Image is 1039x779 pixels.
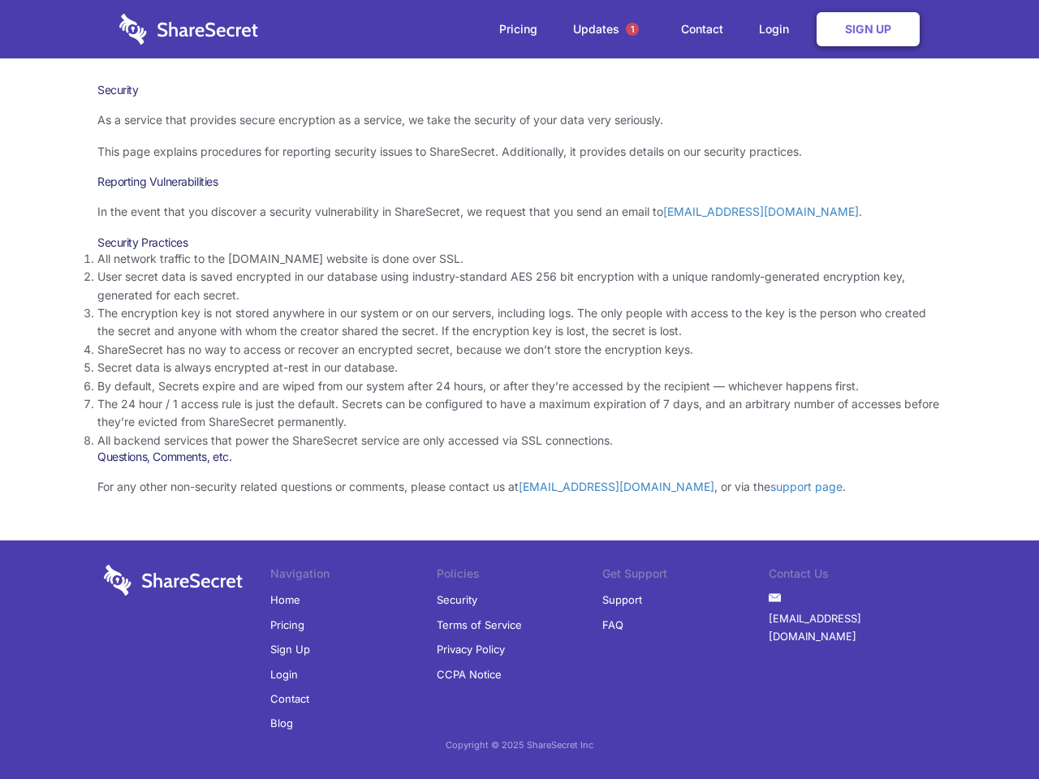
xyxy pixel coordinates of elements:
[437,613,522,637] a: Terms of Service
[270,662,298,686] a: Login
[665,4,739,54] a: Contact
[104,565,243,596] img: logo-wordmark-white-trans-d4663122ce5f474addd5e946df7df03e33cb6a1c49d2221995e7729f52c070b2.svg
[663,204,859,218] a: [EMAIL_ADDRESS][DOMAIN_NAME]
[97,203,942,221] p: In the event that you discover a security vulnerability in ShareSecret, we request that you send ...
[270,613,304,637] a: Pricing
[626,23,639,36] span: 1
[119,14,258,45] img: logo-wordmark-white-trans-d4663122ce5f474addd5e946df7df03e33cb6a1c49d2221995e7729f52c070b2.svg
[97,83,942,97] h1: Security
[602,613,623,637] a: FAQ
[483,4,554,54] a: Pricing
[97,304,942,341] li: The encryption key is not stored anywhere in our system or on our servers, including logs. The on...
[437,662,502,686] a: CCPA Notice
[97,143,942,161] p: This page explains procedures for reporting security issues to ShareSecret. Additionally, it prov...
[437,637,505,661] a: Privacy Policy
[270,711,293,735] a: Blog
[437,587,477,612] a: Security
[97,478,942,496] p: For any other non-security related questions or comments, please contact us at , or via the .
[97,432,942,450] li: All backend services that power the ShareSecret service are only accessed via SSL connections.
[743,4,813,54] a: Login
[97,235,942,250] h3: Security Practices
[437,565,603,587] li: Policies
[270,587,300,612] a: Home
[97,359,942,377] li: Secret data is always encrypted at-rest in our database.
[270,565,437,587] li: Navigation
[97,250,942,268] li: All network traffic to the [DOMAIN_NAME] website is done over SSL.
[97,450,942,464] h3: Questions, Comments, etc.
[817,12,920,46] a: Sign Up
[97,174,942,189] h3: Reporting Vulnerabilities
[97,377,942,395] li: By default, Secrets expire and are wiped from our system after 24 hours, or after they’re accesse...
[270,686,309,711] a: Contact
[770,480,843,493] a: support page
[97,341,942,359] li: ShareSecret has no way to access or recover an encrypted secret, because we don’t store the encry...
[769,565,935,587] li: Contact Us
[97,111,942,129] p: As a service that provides secure encryption as a service, we take the security of your data very...
[97,395,942,432] li: The 24 hour / 1 access rule is just the default. Secrets can be configured to have a maximum expi...
[519,480,714,493] a: [EMAIL_ADDRESS][DOMAIN_NAME]
[602,565,769,587] li: Get Support
[769,606,935,649] a: [EMAIL_ADDRESS][DOMAIN_NAME]
[270,637,310,661] a: Sign Up
[97,268,942,304] li: User secret data is saved encrypted in our database using industry-standard AES 256 bit encryptio...
[602,587,642,612] a: Support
